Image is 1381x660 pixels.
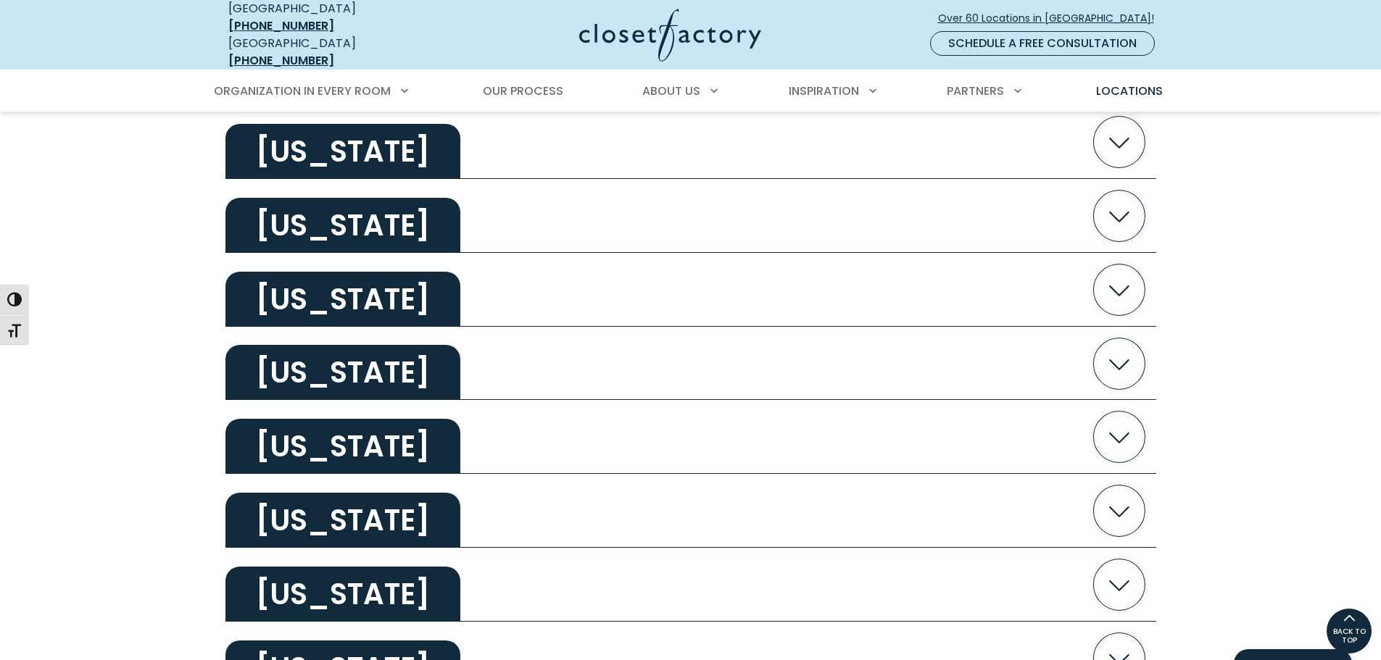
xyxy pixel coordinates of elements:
span: Locations [1096,83,1163,99]
button: [US_STATE] [225,548,1156,622]
span: BACK TO TOP [1327,627,1372,645]
h2: [US_STATE] [225,198,460,253]
button: [US_STATE] [225,253,1156,327]
span: Organization in Every Room [214,83,391,99]
button: [US_STATE] [225,400,1156,474]
img: Closet Factory Logo [579,9,761,62]
a: [PHONE_NUMBER] [228,17,334,34]
span: Inspiration [789,83,859,99]
a: [PHONE_NUMBER] [228,52,334,69]
h2: [US_STATE] [225,567,460,622]
h2: [US_STATE] [225,272,460,327]
span: About Us [642,83,700,99]
button: [US_STATE] [225,474,1156,548]
h2: [US_STATE] [225,493,460,548]
span: Our Process [483,83,563,99]
div: [GEOGRAPHIC_DATA] [228,35,439,70]
nav: Primary Menu [204,71,1178,112]
a: BACK TO TOP [1326,608,1372,654]
a: Schedule a Free Consultation [930,31,1155,56]
button: [US_STATE] [225,179,1156,253]
button: [US_STATE] [225,327,1156,401]
h2: [US_STATE] [225,419,460,474]
a: Over 60 Locations in [GEOGRAPHIC_DATA]! [937,6,1166,31]
h2: [US_STATE] [225,124,460,179]
h2: [US_STATE] [225,345,460,400]
button: [US_STATE] [225,105,1156,179]
span: Partners [947,83,1004,99]
span: Over 60 Locations in [GEOGRAPHIC_DATA]! [938,11,1166,26]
